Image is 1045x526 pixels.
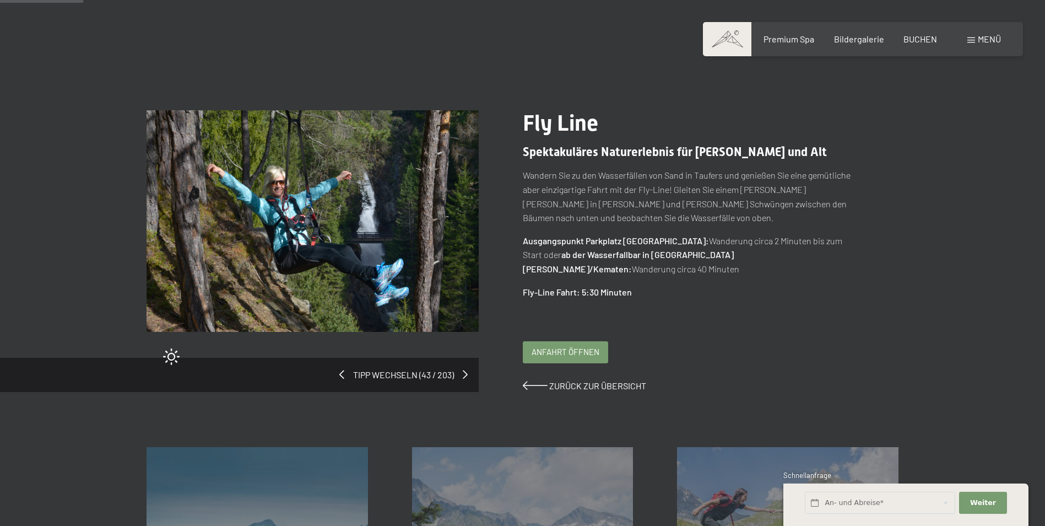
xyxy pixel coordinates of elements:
[783,471,831,480] span: Schnellanfrage
[903,34,937,44] a: BUCHEN
[970,498,996,508] span: Weiter
[764,34,814,44] a: Premium Spa
[959,492,1006,514] button: Weiter
[344,369,463,381] span: Tipp wechseln (43 / 203)
[523,287,632,297] strong: Fly-Line Fahrt: 5:30 Minuten
[523,249,734,274] strong: ab der Wasserfallbar in [GEOGRAPHIC_DATA][PERSON_NAME]/Kematen:
[523,235,709,246] strong: Ausgangspunkt Parkplatz [GEOGRAPHIC_DATA]:
[523,380,646,391] a: Zurück zur Übersicht
[523,234,855,276] p: Wanderung circa 2 Minuten bis zum Start oder Wanderung circa 40 Minuten
[147,110,479,332] img: Fly Line
[532,346,599,358] span: Anfahrt öffnen
[978,34,1001,44] span: Menü
[523,145,827,159] span: Spektakuläres Naturerlebnis für [PERSON_NAME] und Alt
[523,110,598,136] span: Fly Line
[523,168,855,224] p: Wandern Sie zu den Wasserfällen von Sand in Taufers und genießen Sie eine gemütliche aber einziga...
[834,34,884,44] a: Bildergalerie
[549,380,646,391] span: Zurück zur Übersicht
